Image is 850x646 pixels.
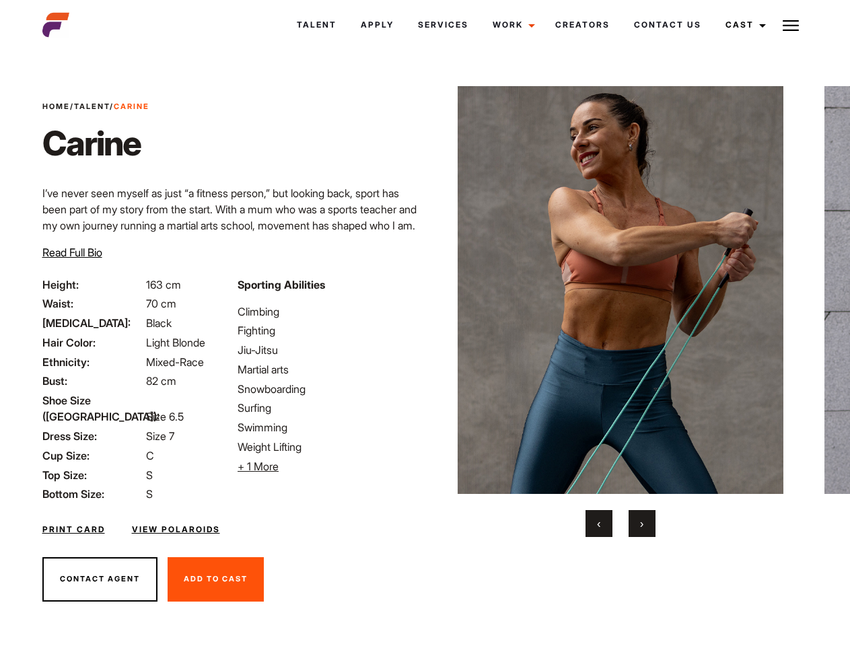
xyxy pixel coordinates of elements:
span: Dress Size: [42,428,143,444]
li: Fighting [238,322,417,338]
button: Contact Agent [42,557,157,602]
a: Work [481,7,543,43]
strong: Sporting Abilities [238,278,325,291]
span: Height: [42,277,143,293]
img: Burger icon [783,17,799,34]
span: Ethnicity: [42,354,143,370]
a: Creators [543,7,622,43]
span: Next [640,517,643,530]
button: Add To Cast [168,557,264,602]
li: Snowboarding [238,381,417,397]
span: S [146,468,153,482]
span: Top Size: [42,467,143,483]
span: Bust: [42,373,143,389]
span: 70 cm [146,297,176,310]
img: cropped-aefm-brand-fav-22-square.png [42,11,69,38]
li: Jiu-Jitsu [238,342,417,358]
span: Light Blonde [146,336,205,349]
span: Mixed-Race [146,355,204,369]
li: Swimming [238,419,417,435]
a: Services [406,7,481,43]
a: Talent [74,102,110,111]
li: Surfing [238,400,417,416]
a: Cast [713,7,774,43]
span: / / [42,101,149,112]
a: Apply [349,7,406,43]
a: Print Card [42,524,105,536]
h1: Carine [42,123,149,164]
span: Previous [597,517,600,530]
span: 163 cm [146,278,181,291]
a: Contact Us [622,7,713,43]
span: Hair Color: [42,334,143,351]
span: 82 cm [146,374,176,388]
p: I’ve never seen myself as just “a fitness person,” but looking back, sport has been part of my st... [42,185,417,298]
span: [MEDICAL_DATA]: [42,315,143,331]
a: View Polaroids [132,524,220,536]
span: Black [146,316,172,330]
a: Home [42,102,70,111]
span: Read Full Bio [42,246,102,259]
li: Martial arts [238,361,417,378]
span: + 1 More [238,460,279,473]
span: C [146,449,154,462]
span: Shoe Size ([GEOGRAPHIC_DATA]): [42,392,143,425]
button: Read Full Bio [42,244,102,260]
span: Size 6.5 [146,410,184,423]
span: S [146,487,153,501]
span: Bottom Size: [42,486,143,502]
span: Waist: [42,295,143,312]
a: Talent [285,7,349,43]
span: Add To Cast [184,574,248,583]
strong: Carine [114,102,149,111]
li: Weight Lifting [238,439,417,455]
span: Cup Size: [42,447,143,464]
li: Climbing [238,303,417,320]
span: Size 7 [146,429,174,443]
